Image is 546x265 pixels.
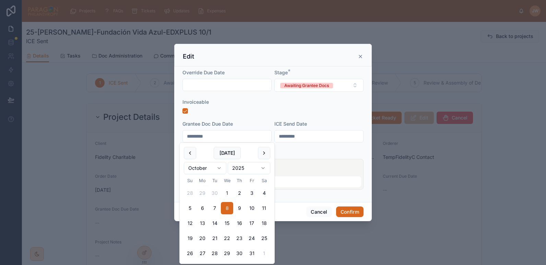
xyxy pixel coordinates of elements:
[196,202,209,214] button: Monday, October 6th, 2025
[209,217,221,229] button: Tuesday, October 14th, 2025
[221,187,233,199] button: Today, Wednesday, October 1st, 2025
[274,79,364,92] button: Select Button
[258,202,270,214] button: Saturday, October 11th, 2025
[221,217,233,229] button: Wednesday, October 15th, 2025
[306,206,332,217] button: Cancel
[209,232,221,244] button: Tuesday, October 21st, 2025
[209,202,221,214] button: Tuesday, October 7th, 2025
[284,83,329,88] div: Awaiting Grantee Docs
[182,70,225,75] span: Override Due Date
[184,177,270,260] table: October 2025
[246,177,258,184] th: Friday
[196,232,209,244] button: Monday, October 20th, 2025
[196,177,209,184] th: Monday
[233,247,246,260] button: Thursday, October 30th, 2025
[233,177,246,184] th: Thursday
[246,232,258,244] button: Friday, October 24th, 2025
[214,147,241,159] button: [DATE]
[258,232,270,244] button: Saturday, October 25th, 2025
[258,247,270,260] button: Saturday, November 1st, 2025
[246,217,258,229] button: Friday, October 17th, 2025
[233,187,246,199] button: Thursday, October 2nd, 2025
[336,206,364,217] button: Confirm
[196,217,209,229] button: Monday, October 13th, 2025
[246,187,258,199] button: Friday, October 3rd, 2025
[221,232,233,244] button: Wednesday, October 22nd, 2025
[274,70,288,75] span: Stage
[258,187,270,199] button: Saturday, October 4th, 2025
[233,202,246,214] button: Thursday, October 9th, 2025
[182,99,209,105] span: Invoiceable
[184,202,196,214] button: Sunday, October 5th, 2025
[258,177,270,184] th: Saturday
[184,217,196,229] button: Sunday, October 12th, 2025
[221,202,233,214] button: Wednesday, October 8th, 2025, selected
[233,232,246,244] button: Thursday, October 23rd, 2025
[196,247,209,260] button: Monday, October 27th, 2025
[209,187,221,199] button: Tuesday, September 30th, 2025
[209,177,221,184] th: Tuesday
[246,247,258,260] button: Friday, October 31st, 2025
[221,177,233,184] th: Wednesday
[274,121,307,127] span: ICE Send Date
[209,247,221,260] button: Tuesday, October 28th, 2025
[184,177,196,184] th: Sunday
[184,232,196,244] button: Sunday, October 19th, 2025
[221,247,233,260] button: Wednesday, October 29th, 2025
[184,247,196,260] button: Sunday, October 26th, 2025
[196,187,209,199] button: Monday, September 29th, 2025
[233,217,246,229] button: Thursday, October 16th, 2025
[183,52,194,61] h3: Edit
[184,187,196,199] button: Sunday, September 28th, 2025
[246,202,258,214] button: Friday, October 10th, 2025
[182,121,233,127] span: Grantee Doc Due Date
[258,217,270,229] button: Saturday, October 18th, 2025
